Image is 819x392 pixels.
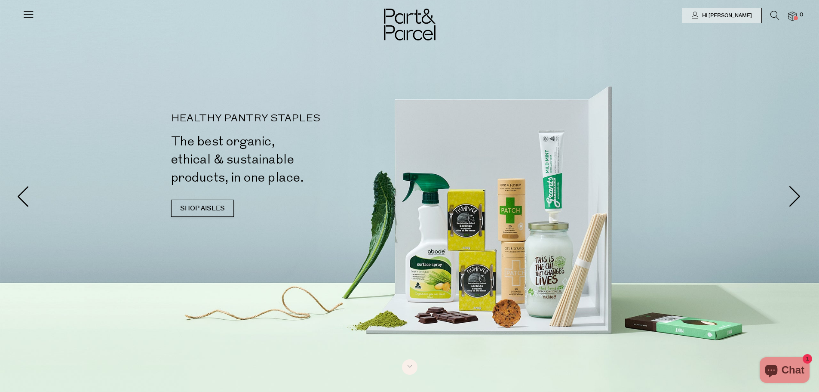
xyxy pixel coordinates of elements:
[171,133,413,187] h2: The best organic, ethical & sustainable products, in one place.
[171,200,234,217] a: SHOP AISLES
[798,11,805,19] span: 0
[682,8,762,23] a: Hi [PERSON_NAME]
[700,12,752,19] span: Hi [PERSON_NAME]
[788,12,797,21] a: 0
[171,114,413,124] p: HEALTHY PANTRY STAPLES
[757,357,812,385] inbox-online-store-chat: Shopify online store chat
[384,9,436,40] img: Part&Parcel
